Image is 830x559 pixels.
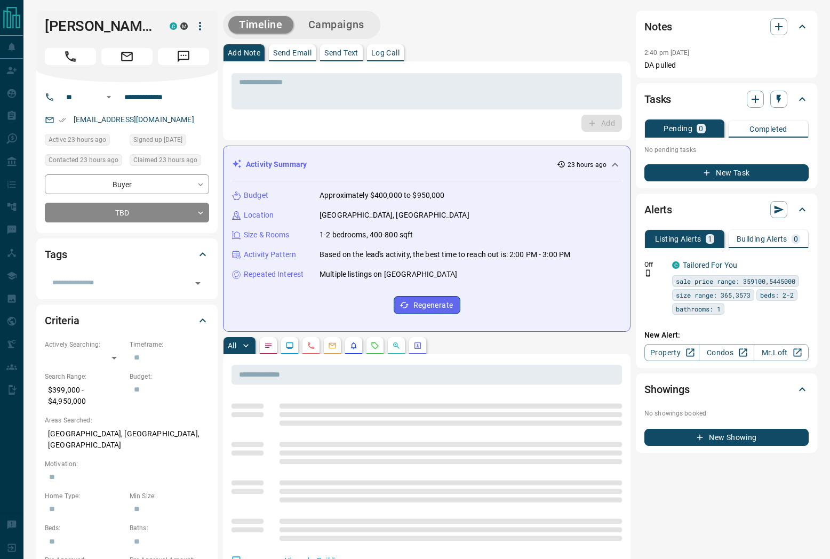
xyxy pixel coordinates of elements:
[644,377,809,402] div: Showings
[102,91,115,103] button: Open
[324,49,358,57] p: Send Text
[644,381,690,398] h2: Showings
[45,381,124,410] p: $399,000 - $4,950,000
[676,304,721,314] span: bathrooms: 1
[228,49,260,57] p: Add Note
[760,290,794,300] span: beds: 2-2
[45,459,209,469] p: Motivation:
[644,269,652,277] svg: Push Notification Only
[644,18,672,35] h2: Notes
[644,260,666,269] p: Off
[644,429,809,446] button: New Showing
[228,342,236,349] p: All
[644,49,690,57] p: 2:40 pm [DATE]
[320,269,457,280] p: Multiple listings on [GEOGRAPHIC_DATA]
[170,22,177,30] div: condos.ca
[133,134,182,145] span: Signed up [DATE]
[392,341,401,350] svg: Opportunities
[158,48,209,65] span: Message
[49,155,118,165] span: Contacted 23 hours ago
[130,340,209,349] p: Timeframe:
[644,60,809,71] p: DA pulled
[244,210,274,221] p: Location
[320,190,444,201] p: Approximately $400,000 to $950,000
[45,491,124,501] p: Home Type:
[298,16,375,34] button: Campaigns
[49,134,106,145] span: Active 23 hours ago
[264,341,273,350] svg: Notes
[644,201,672,218] h2: Alerts
[672,261,680,269] div: condos.ca
[349,341,358,350] svg: Listing Alerts
[699,125,703,132] p: 0
[45,174,209,194] div: Buyer
[644,142,809,158] p: No pending tasks
[644,197,809,222] div: Alerts
[232,155,621,174] div: Activity Summary23 hours ago
[749,125,787,133] p: Completed
[413,341,422,350] svg: Agent Actions
[45,416,209,425] p: Areas Searched:
[130,372,209,381] p: Budget:
[246,159,307,170] p: Activity Summary
[45,203,209,222] div: TBD
[45,372,124,381] p: Search Range:
[754,344,809,361] a: Mr.Loft
[180,22,188,30] div: mrloft.ca
[568,160,606,170] p: 23 hours ago
[644,330,809,341] p: New Alert:
[676,290,751,300] span: size range: 365,3573
[45,242,209,267] div: Tags
[45,312,79,329] h2: Criteria
[320,249,570,260] p: Based on the lead's activity, the best time to reach out is: 2:00 PM - 3:00 PM
[45,340,124,349] p: Actively Searching:
[683,261,737,269] a: Tailored For You
[45,246,67,263] h2: Tags
[644,86,809,112] div: Tasks
[699,344,754,361] a: Condos
[244,269,304,280] p: Repeated Interest
[644,164,809,181] button: New Task
[371,341,379,350] svg: Requests
[45,134,124,149] div: Sun Oct 12 2025
[244,190,268,201] p: Budget
[133,155,197,165] span: Claimed 23 hours ago
[45,18,154,35] h1: [PERSON_NAME]
[45,154,124,169] div: Sun Oct 12 2025
[74,115,194,124] a: [EMAIL_ADDRESS][DOMAIN_NAME]
[794,235,798,243] p: 0
[285,341,294,350] svg: Lead Browsing Activity
[644,409,809,418] p: No showings booked
[320,210,469,221] p: [GEOGRAPHIC_DATA], [GEOGRAPHIC_DATA]
[59,116,66,124] svg: Email Verified
[394,296,460,314] button: Regenerate
[644,91,671,108] h2: Tasks
[328,341,337,350] svg: Emails
[244,249,296,260] p: Activity Pattern
[130,154,209,169] div: Sun Oct 12 2025
[190,276,205,291] button: Open
[45,523,124,533] p: Beds:
[676,276,795,286] span: sale price range: 359100,5445000
[644,14,809,39] div: Notes
[45,308,209,333] div: Criteria
[228,16,293,34] button: Timeline
[101,48,153,65] span: Email
[664,125,692,132] p: Pending
[644,344,699,361] a: Property
[130,134,209,149] div: Sat Apr 02 2022
[708,235,712,243] p: 1
[45,48,96,65] span: Call
[244,229,290,241] p: Size & Rooms
[307,341,315,350] svg: Calls
[655,235,701,243] p: Listing Alerts
[273,49,312,57] p: Send Email
[130,523,209,533] p: Baths:
[45,425,209,454] p: [GEOGRAPHIC_DATA], [GEOGRAPHIC_DATA], [GEOGRAPHIC_DATA]
[737,235,787,243] p: Building Alerts
[371,49,400,57] p: Log Call
[130,491,209,501] p: Min Size:
[320,229,413,241] p: 1-2 bedrooms, 400-800 sqft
